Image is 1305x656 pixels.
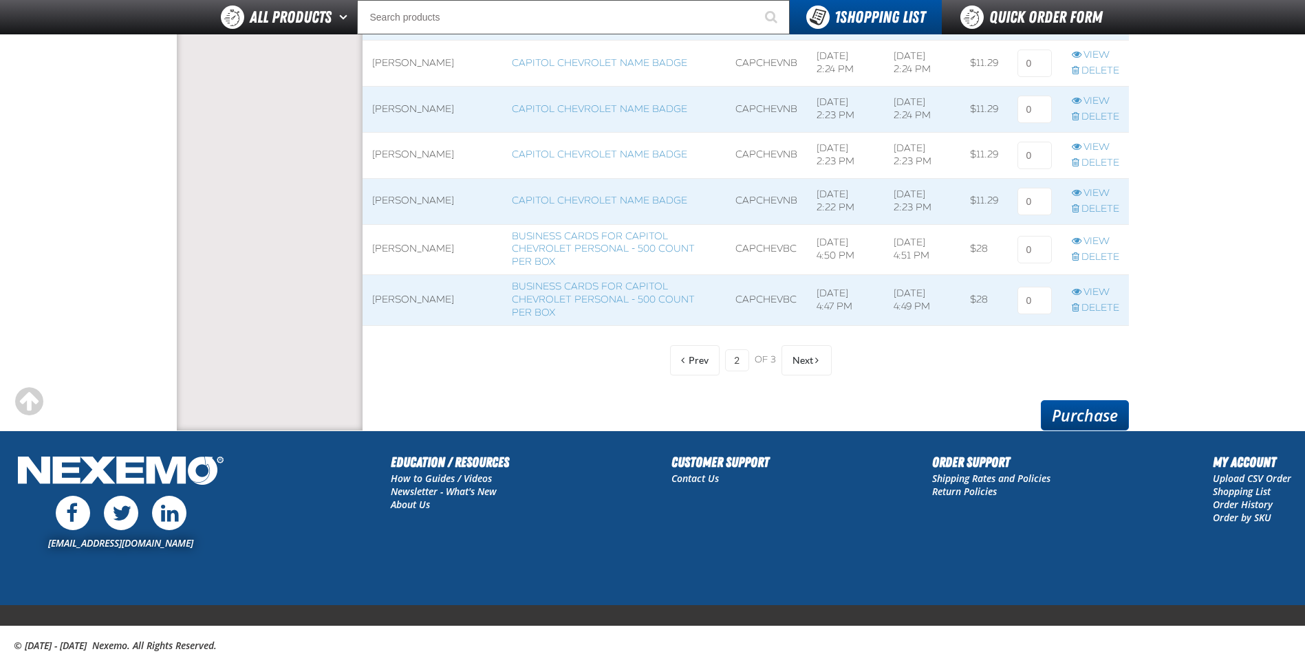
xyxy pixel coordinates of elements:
a: Delete row action [1072,251,1119,264]
td: $11.29 [960,41,1008,87]
a: Delete row action [1072,111,1119,124]
td: [DATE] 4:49 PM [884,275,961,326]
a: Delete row action [1072,65,1119,78]
td: CapChevNB [726,87,807,133]
a: [EMAIL_ADDRESS][DOMAIN_NAME] [48,536,193,549]
h2: Customer Support [671,452,769,472]
td: $11.29 [960,87,1008,133]
td: CapChevNB [726,178,807,224]
strong: 1 [834,8,840,27]
span: Previous Page [689,355,709,366]
td: [PERSON_NAME] [363,178,503,224]
a: Shopping List [1213,485,1271,498]
td: [DATE] 2:24 PM [807,41,884,87]
td: CapChevBC [726,275,807,326]
a: Newsletter - What's New [391,485,497,498]
a: Contact Us [671,472,719,485]
td: [PERSON_NAME] [363,275,503,326]
td: [DATE] 4:50 PM [807,224,884,275]
a: Order History [1213,498,1273,511]
input: 0 [1017,188,1052,215]
td: [DATE] 4:51 PM [884,224,961,275]
td: [DATE] 2:23 PM [884,132,961,178]
td: CapChevNB [726,132,807,178]
td: $28 [960,224,1008,275]
a: View row action [1072,49,1119,62]
td: [DATE] 2:24 PM [884,41,961,87]
td: [DATE] 2:23 PM [807,132,884,178]
a: View row action [1072,187,1119,200]
a: Capitol Chevrolet Name Badge [512,195,687,206]
a: Business Cards for Capitol Chevrolet Personal - 500 count per box [512,281,695,318]
h2: My Account [1213,452,1291,472]
button: Next Page [781,345,832,375]
a: How to Guides / Videos [391,472,492,485]
td: [DATE] 2:22 PM [807,178,884,224]
a: Capitol Chevrolet Name Badge [512,149,687,160]
td: [DATE] 4:47 PM [807,275,884,326]
img: Nexemo Logo [14,452,228,492]
button: Previous Page [670,345,720,375]
td: [PERSON_NAME] [363,132,503,178]
td: $28 [960,275,1008,326]
input: 0 [1017,142,1052,169]
td: $11.29 [960,178,1008,224]
span: All Products [250,5,332,30]
div: Scroll to the top [14,386,44,417]
a: Return Policies [932,485,997,498]
input: 0 [1017,236,1052,263]
a: Purchase [1041,400,1129,430]
span: Next Page [792,355,813,366]
td: [DATE] 2:23 PM [807,87,884,133]
td: $11.29 [960,132,1008,178]
td: CapChevBC [726,224,807,275]
a: View row action [1072,95,1119,108]
a: Delete row action [1072,203,1119,216]
td: [PERSON_NAME] [363,224,503,275]
span: Shopping List [834,8,925,27]
input: 0 [1017,50,1052,77]
td: CapChevNB [726,41,807,87]
a: Upload CSV Order [1213,472,1291,485]
a: View row action [1072,286,1119,299]
a: About Us [391,498,430,511]
input: Current page number [725,349,749,371]
h2: Order Support [932,452,1050,472]
a: Capitol Chevrolet Name Badge [512,57,687,69]
span: of 3 [755,354,776,367]
input: 0 [1017,96,1052,123]
a: Business Cards for Capitol Chevrolet Personal - 500 count per box [512,230,695,268]
a: Shipping Rates and Policies [932,472,1050,485]
td: [DATE] 2:23 PM [884,178,961,224]
a: View row action [1072,141,1119,154]
h2: Education / Resources [391,452,509,472]
input: 0 [1017,287,1052,314]
td: [PERSON_NAME] [363,41,503,87]
a: Delete row action [1072,157,1119,170]
a: Capitol Chevrolet Name Badge [512,103,687,115]
a: View row action [1072,235,1119,248]
a: Delete row action [1072,302,1119,315]
td: [PERSON_NAME] [363,87,503,133]
a: Order by SKU [1213,511,1271,524]
td: [DATE] 2:24 PM [884,87,961,133]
